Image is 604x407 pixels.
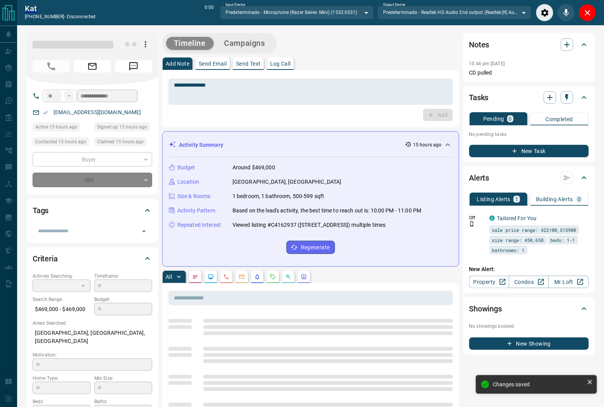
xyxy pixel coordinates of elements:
div: Sun Oct 12 2025 [94,137,152,148]
svg: Emails [239,274,245,280]
div: Sun Oct 12 2025 [94,123,152,134]
label: Input Device [226,2,245,7]
p: Areas Searched: [33,320,152,327]
div: Buyer [33,152,152,167]
p: Search Range: [33,296,90,303]
p: Viewed listing #C4162937 ([STREET_ADDRESS]) multiple times [233,221,386,229]
span: Call [33,60,70,73]
a: [EMAIL_ADDRESS][DOMAIN_NAME] [54,109,141,115]
p: Budget [177,163,195,172]
a: Property [469,276,509,288]
svg: Lead Browsing Activity [208,274,214,280]
svg: Push Notification Only [469,221,475,227]
p: Timeframe: [94,273,152,280]
p: Baths: [94,398,152,405]
p: [GEOGRAPHIC_DATA], [GEOGRAPHIC_DATA] [233,178,342,186]
p: Building Alerts [536,197,573,202]
p: Size & Rooms [177,192,211,200]
p: [PHONE_NUMBER] - [25,13,95,20]
p: Log Call [270,61,291,66]
p: 10:46 pm [DATE] [469,61,505,66]
span: Message [115,60,152,73]
p: Off [469,214,485,221]
h2: Criteria [33,252,58,265]
p: Actively Searching: [33,273,90,280]
p: Around $469,000 [233,163,275,172]
p: $469,000 - $469,000 [33,303,90,316]
span: beds: 1-1 [551,236,575,244]
p: [GEOGRAPHIC_DATA], [GEOGRAPHIC_DATA], [GEOGRAPHIC_DATA] [33,327,152,348]
h2: Tags [33,204,49,217]
div: Predeterminado - Realtek HD Audio 2nd output (Realtek(R) Audio) [378,6,531,19]
p: No pending tasks [469,129,589,140]
button: New Showing [469,337,589,350]
div: TBD [33,173,152,187]
label: Output Device [383,2,405,7]
svg: Opportunities [285,274,292,280]
h2: Notes [469,38,489,51]
div: Mute [557,4,575,21]
p: Based on the lead's activity, the best time to reach out is: 10:00 PM - 11:00 PM [233,207,422,215]
p: CD pulled [469,69,589,77]
span: Email [74,60,111,73]
p: 1 bedroom, 1 bathroom, 500-599 sqft [233,192,325,200]
button: Regenerate [286,241,335,254]
div: Tags [33,201,152,220]
a: Mr.Loft [548,276,588,288]
p: Completed [546,117,573,122]
span: sale price range: 422100,515900 [492,226,576,234]
p: Add Note [166,61,189,66]
p: Home Type: [33,375,90,382]
svg: Requests [270,274,276,280]
span: Contacted 15 hours ago [35,138,86,146]
div: Sun Oct 12 2025 [33,123,90,134]
div: Audio Settings [536,4,554,21]
svg: Notes [192,274,198,280]
span: size range: 450,658 [492,236,544,244]
p: New Alert: [469,265,589,273]
span: disconnected [67,14,95,19]
p: 0 [578,197,581,202]
a: Tailored For You [497,215,537,221]
div: Tasks [469,88,589,107]
div: Alerts [469,169,589,187]
div: Showings [469,299,589,318]
h2: Alerts [469,172,489,184]
button: Campaigns [217,37,273,50]
p: Listing Alerts [477,197,511,202]
span: Signed up 15 hours ago [97,123,147,131]
p: 0:00 [205,4,214,21]
p: Activity Summary [179,141,223,149]
svg: Listing Alerts [254,274,260,280]
h2: Showings [469,303,502,315]
p: No showings booked [469,323,589,330]
p: Activity Pattern [177,207,215,215]
a: Condos [509,276,549,288]
p: Repeated Interest [177,221,221,229]
p: Send Text [236,61,261,66]
h2: Tasks [469,91,489,104]
p: 15 hours ago [413,141,441,148]
p: Send Email [199,61,227,66]
p: Beds: [33,398,90,405]
svg: Calls [223,274,229,280]
div: Sun Oct 12 2025 [33,137,90,148]
p: 1 [515,197,518,202]
button: Timeline [166,37,213,50]
div: Criteria [33,249,152,268]
a: Kat [25,4,95,13]
span: Active 15 hours ago [35,123,77,131]
p: Motivation: [33,351,152,358]
svg: Email Verified [43,110,48,115]
p: 0 [509,116,512,122]
div: Close [579,4,596,21]
p: Min Size: [94,375,152,382]
span: bathrooms: 1 [492,246,525,254]
div: Activity Summary15 hours ago [169,138,453,152]
span: Claimed 15 hours ago [97,138,144,146]
p: All [166,274,172,280]
button: New Task [469,145,589,157]
div: Predeterminado - Microphone (Razer Seiren Mini) (1532:0531) [220,6,374,19]
div: Changes saved [493,381,584,388]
